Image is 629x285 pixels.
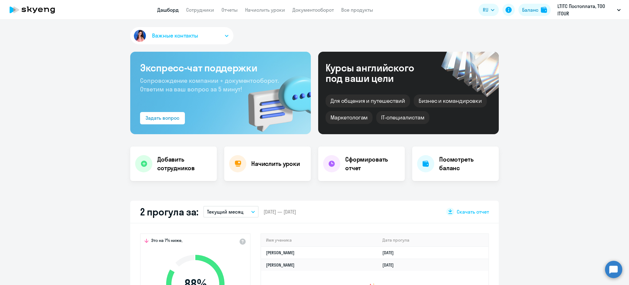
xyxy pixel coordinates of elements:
p: Текущий месяц [207,208,244,215]
a: Все продукты [341,7,373,13]
span: Сопровождение компании + документооборот. Ответим на ваш вопрос за 5 минут! [140,77,279,93]
div: Бизнес и командировки [414,94,487,107]
a: Документооборот [292,7,334,13]
img: bg-img [239,65,311,134]
button: Балансbalance [518,4,551,16]
button: RU [479,4,499,16]
img: balance [541,7,547,13]
a: [PERSON_NAME] [266,262,295,268]
div: IT-специалистам [376,111,429,124]
h2: 2 прогула за: [140,206,198,218]
th: Дата прогула [377,234,488,247]
span: Это на 7% ниже, [151,238,182,245]
a: [DATE] [382,262,399,268]
div: Баланс [522,6,538,14]
h4: Сформировать отчет [345,155,400,172]
p: LTITC Постоплата, ТОО ITOUR [557,2,615,17]
div: Задать вопрос [146,114,179,122]
button: LTITC Постоплата, ТОО ITOUR [554,2,624,17]
th: Имя ученика [261,234,377,247]
a: [PERSON_NAME] [266,250,295,255]
span: Скачать отчет [457,208,489,215]
button: Текущий месяц [203,206,259,218]
img: avatar [133,29,147,43]
h3: Экспресс-чат поддержки [140,62,301,74]
span: RU [483,6,488,14]
span: Важные контакты [152,32,198,40]
button: Задать вопрос [140,112,185,124]
a: Дашборд [157,7,179,13]
a: Сотрудники [186,7,214,13]
h4: Посмотреть баланс [439,155,494,172]
h4: Начислить уроки [251,159,300,168]
div: Курсы английского под ваши цели [326,62,431,83]
a: Начислить уроки [245,7,285,13]
span: [DATE] — [DATE] [264,208,296,215]
div: Для общения и путешествий [326,94,410,107]
div: Маркетологам [326,111,373,124]
a: Отчеты [221,7,238,13]
button: Важные контакты [130,27,233,44]
a: [DATE] [382,250,399,255]
h4: Добавить сотрудников [157,155,212,172]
